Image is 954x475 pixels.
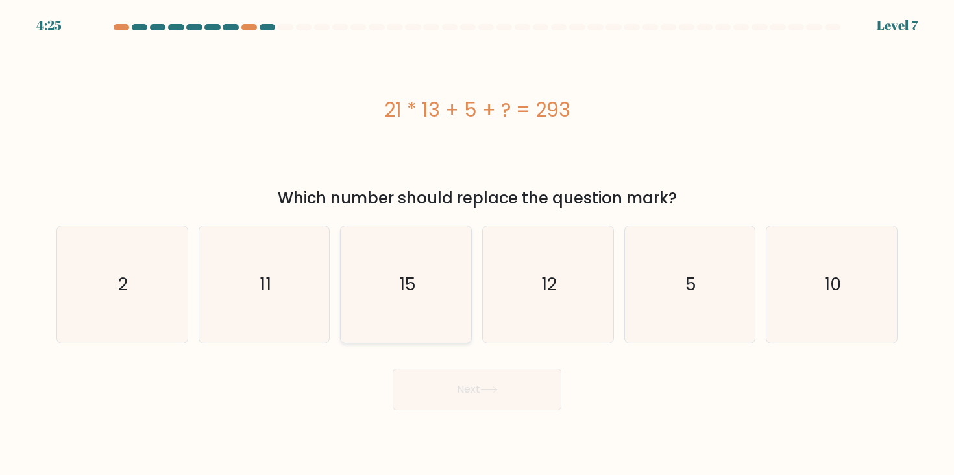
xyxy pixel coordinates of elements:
text: 5 [685,272,696,296]
text: 12 [541,272,557,296]
button: Next [393,369,561,410]
text: 11 [260,272,271,296]
text: 2 [119,272,128,296]
div: 4:25 [36,16,62,35]
div: 21 * 13 + 5 + ? = 293 [56,95,898,124]
text: 15 [398,272,415,296]
div: Which number should replace the question mark? [64,187,890,210]
text: 10 [824,272,841,296]
div: Level 7 [877,16,918,35]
